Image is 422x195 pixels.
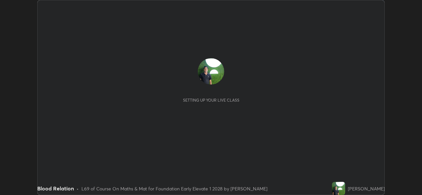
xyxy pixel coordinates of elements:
img: 07af4a6ca9dc4f72ab9e6df0c4dce46d.jpg [198,58,224,85]
div: • [76,185,79,192]
div: Setting up your live class [183,98,239,103]
div: L69 of Course On Maths & Mat for Foundation Early Elevate 1 2028 by [PERSON_NAME] [81,185,267,192]
img: 07af4a6ca9dc4f72ab9e6df0c4dce46d.jpg [332,182,345,195]
div: [PERSON_NAME] [348,185,385,192]
div: Blood Relation [37,184,74,192]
